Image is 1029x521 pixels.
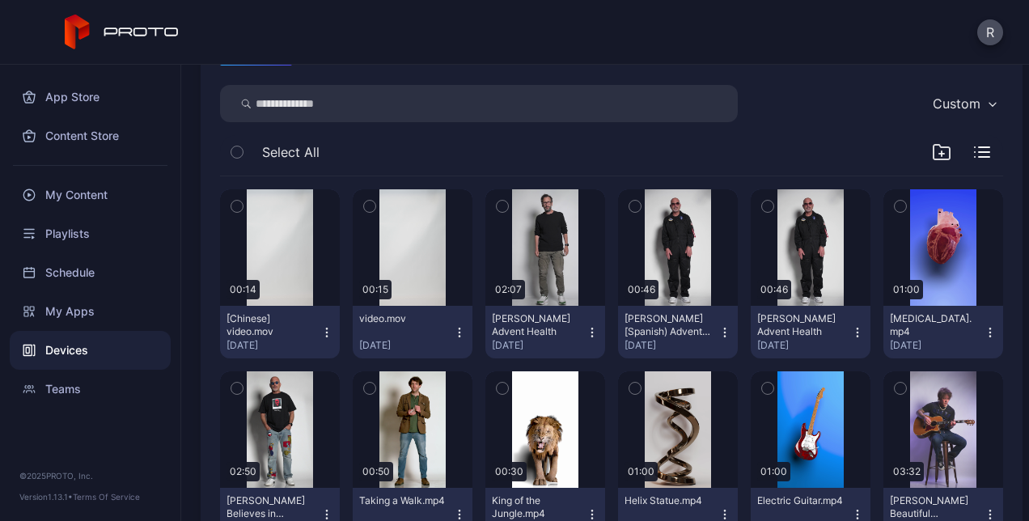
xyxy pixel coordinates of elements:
div: Howie Mandel [Spanish) Advent Health [625,312,714,338]
div: Howie Mandel Believes in Proto.mp4 [227,494,315,520]
button: Custom [925,85,1003,122]
div: Custom [933,95,980,112]
div: video.mov [359,312,448,325]
a: App Store [10,78,171,116]
div: Taking a Walk.mp4 [359,494,448,507]
span: Version 1.13.1 • [19,492,73,502]
button: [MEDICAL_DATA].mp4[DATE] [883,306,1003,358]
div: David Nussbaum Advent Health [492,312,581,338]
div: [Chinese] video.mov [227,312,315,338]
div: [DATE] [757,339,851,352]
div: Howie Mandel Advent Health [757,312,846,338]
button: video.mov[DATE] [353,306,472,358]
div: Human Heart.mp4 [890,312,979,338]
div: [DATE] [625,339,718,352]
span: Select All [262,142,320,162]
a: My Content [10,176,171,214]
button: [PERSON_NAME] Advent Health[DATE] [751,306,870,358]
div: [DATE] [227,339,320,352]
div: [DATE] [890,339,984,352]
a: Devices [10,331,171,370]
a: Teams [10,370,171,409]
a: Playlists [10,214,171,253]
div: [DATE] [492,339,586,352]
div: © 2025 PROTO, Inc. [19,469,161,482]
div: Electric Guitar.mp4 [757,494,846,507]
div: Billy Morrison's Beautiful Disaster.mp4 [890,494,979,520]
button: [Chinese] video.mov[DATE] [220,306,340,358]
a: Schedule [10,253,171,292]
a: Terms Of Service [73,492,140,502]
div: Helix Statue.mp4 [625,494,714,507]
button: [PERSON_NAME] Advent Health[DATE] [485,306,605,358]
div: King of the Jungle.mp4 [492,494,581,520]
button: R [977,19,1003,45]
a: My Apps [10,292,171,331]
div: [DATE] [359,339,453,352]
a: Content Store [10,116,171,155]
button: [PERSON_NAME] [Spanish) Advent Health[DATE] [618,306,738,358]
